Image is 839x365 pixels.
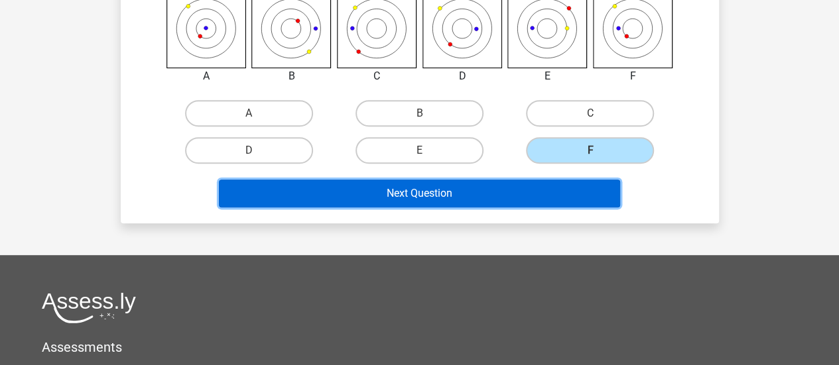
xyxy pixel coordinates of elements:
label: E [355,137,484,164]
div: B [241,68,342,84]
div: C [327,68,427,84]
h5: Assessments [42,339,797,355]
div: D [413,68,513,84]
div: F [583,68,683,84]
button: Next Question [219,180,620,207]
label: C [526,100,654,127]
label: A [185,100,313,127]
label: D [185,137,313,164]
label: F [526,137,654,164]
div: A [157,68,257,84]
img: Assessly logo [42,292,136,323]
label: B [355,100,484,127]
div: E [497,68,598,84]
